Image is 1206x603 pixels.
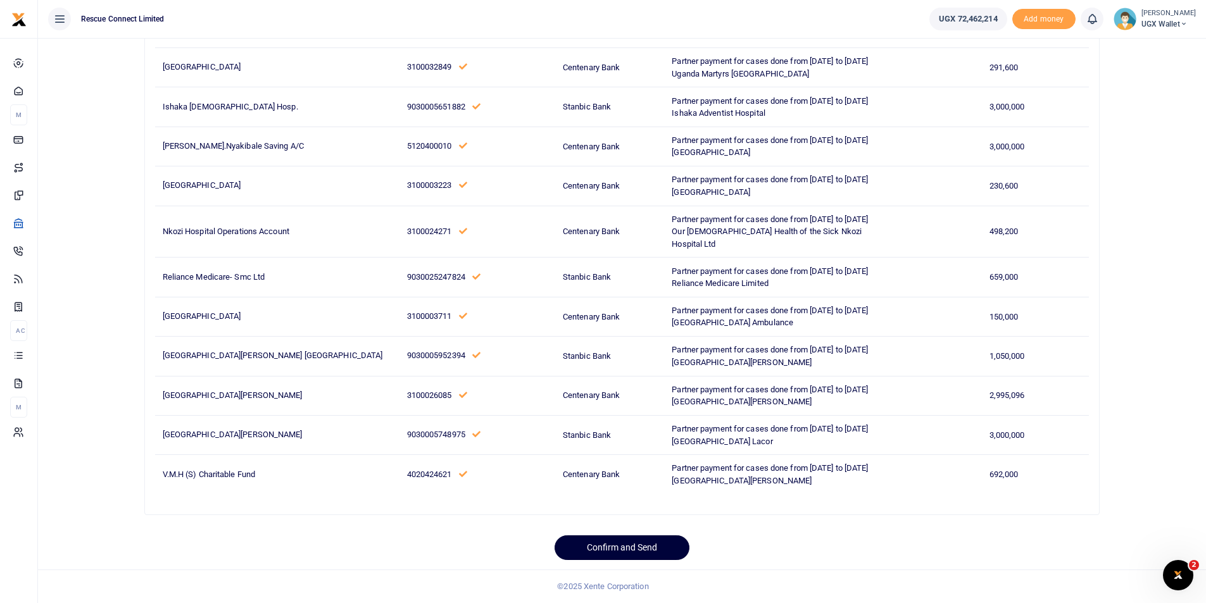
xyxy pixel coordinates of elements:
[556,376,665,415] td: Centenary Bank
[407,390,452,400] span: 3100026085
[163,311,241,321] span: [GEOGRAPHIC_DATA]
[472,272,481,282] a: This number has been validated
[556,455,665,494] td: Centenary Bank
[407,227,452,236] span: 3100024271
[665,455,879,494] td: Partner payment for cases done from [DATE] to [DATE][GEOGRAPHIC_DATA][PERSON_NAME]
[556,48,665,87] td: Centenary Bank
[982,206,1088,258] td: 498,200
[556,415,665,454] td: Stanbic Bank
[459,390,467,400] a: This number has been validated
[982,376,1088,415] td: 2,995,096
[665,258,879,297] td: Partner payment for cases done from [DATE] to [DATE] Reliance Medicare Limited
[472,351,481,360] a: This number has been validated
[407,311,452,321] span: 3100003711
[556,166,665,206] td: Centenary Bank
[163,272,265,282] span: Reliance Medicare- Smc Ltd
[472,430,481,439] a: This number has been validated
[10,320,27,341] li: Ac
[10,104,27,125] li: M
[459,227,467,236] a: This number has been validated
[1163,560,1193,590] iframe: Intercom live chat
[163,62,241,71] span: [GEOGRAPHIC_DATA]
[665,415,879,454] td: Partner payment for cases done from [DATE] to [DATE][GEOGRAPHIC_DATA] Lacor
[665,376,879,415] td: Partner payment for cases done from [DATE] to [DATE] [GEOGRAPHIC_DATA][PERSON_NAME]
[982,127,1088,166] td: 3,000,000
[929,8,1007,30] a: UGX 72,462,214
[924,8,1012,30] li: Wallet ballance
[1141,18,1196,30] span: UGX Wallet
[163,390,303,400] span: [GEOGRAPHIC_DATA][PERSON_NAME]
[665,297,879,336] td: Partner payment for cases done from [DATE] to [DATE][GEOGRAPHIC_DATA] Ambulance
[1189,560,1199,570] span: 2
[11,14,27,23] a: logo-small logo-large logo-large
[407,351,465,360] span: 9030005952394
[1141,8,1196,19] small: [PERSON_NAME]
[556,206,665,258] td: Centenary Bank
[665,127,879,166] td: Partner payment for cases done from [DATE] to [DATE] [GEOGRAPHIC_DATA]
[982,258,1088,297] td: 659,000
[407,272,465,282] span: 9030025247824
[1114,8,1196,30] a: profile-user [PERSON_NAME] UGX Wallet
[459,141,467,151] a: This number has been validated
[472,102,481,111] a: This number has been validated
[76,13,169,25] span: Rescue Connect Limited
[556,258,665,297] td: Stanbic Bank
[665,87,879,127] td: Partner payment for cases done from [DATE] to [DATE] Ishaka Adventist Hospital
[556,87,665,127] td: Stanbic Bank
[982,48,1088,87] td: 291,600
[665,206,879,258] td: Partner payment for cases done from [DATE] to [DATE] Our [DEMOGRAPHIC_DATA] Health of the Sick Nk...
[407,102,465,111] span: 9030005651882
[459,62,467,71] a: This number has been validated
[982,455,1088,494] td: 692,000
[459,180,467,190] a: This number has been validated
[163,430,303,439] span: [GEOGRAPHIC_DATA][PERSON_NAME]
[407,180,452,190] span: 3100003223
[407,62,452,71] span: 3100032849
[163,227,289,236] span: Nkozi Hospital Operations Account
[1012,9,1076,30] li: Toup your wallet
[665,337,879,376] td: Partner payment for cases done from [DATE] to [DATE] [GEOGRAPHIC_DATA][PERSON_NAME]
[556,297,665,336] td: Centenary Bank
[459,311,467,321] a: This number has been validated
[982,337,1088,376] td: 1,050,000
[407,430,465,439] span: 9030005748975
[407,141,452,151] span: 5120400010
[556,337,665,376] td: Stanbic Bank
[665,48,879,87] td: Partner payment for cases done from [DATE] to [DATE] Uganda Martyrs [GEOGRAPHIC_DATA]
[163,351,383,360] span: [GEOGRAPHIC_DATA][PERSON_NAME] [GEOGRAPHIC_DATA]
[459,469,467,479] a: This number has been validated
[163,180,241,190] span: [GEOGRAPHIC_DATA]
[556,127,665,166] td: Centenary Bank
[163,469,256,479] span: V.M.H (S) Charitable Fund
[11,12,27,27] img: logo-small
[1012,9,1076,30] span: Add money
[982,297,1088,336] td: 150,000
[982,415,1088,454] td: 3,000,000
[163,102,298,111] span: Ishaka [DEMOGRAPHIC_DATA] Hosp.
[1114,8,1136,30] img: profile-user
[163,141,304,151] span: [PERSON_NAME].Nyakibale Saving A/C
[982,166,1088,206] td: 230,600
[665,166,879,206] td: Partner payment for cases done from [DATE] to [DATE][GEOGRAPHIC_DATA]
[939,13,997,25] span: UGX 72,462,214
[10,397,27,418] li: M
[407,469,452,479] span: 4020424621
[555,535,689,560] button: Confirm and Send
[1012,13,1076,23] a: Add money
[982,87,1088,127] td: 3,000,000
